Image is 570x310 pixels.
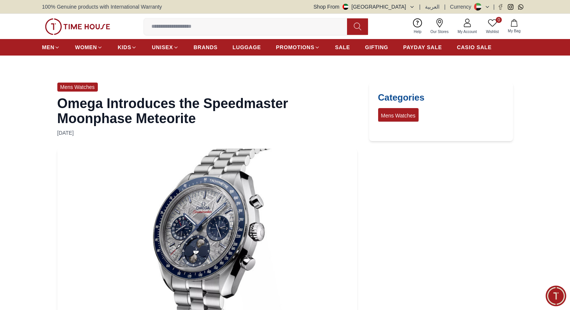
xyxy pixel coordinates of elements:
span: My Bag [505,28,524,34]
span: | [444,3,446,11]
a: GIFTING [365,41,388,54]
a: Mens Watches [57,84,98,90]
span: Wishlist [483,29,502,35]
span: GIFTING [365,44,388,51]
h1: Omega Introduces the Speedmaster Moonphase Meteorite [57,96,357,126]
span: SALE [335,44,350,51]
span: | [419,3,421,11]
a: Help [409,17,426,36]
a: KIDS [118,41,137,54]
a: LUGGAGE [233,41,261,54]
span: PAYDAY SALE [403,44,442,51]
span: Help [411,29,425,35]
button: My Bag [503,18,525,35]
a: Instagram [508,4,513,10]
a: Mens Watches [378,108,419,122]
a: MEN [42,41,60,54]
a: Whatsapp [518,4,524,10]
span: WOMEN [75,44,97,51]
p: [DATE] [57,129,357,137]
button: العربية [425,3,440,11]
span: LUGGAGE [233,44,261,51]
span: Mens Watches [57,83,98,92]
h3: Categories [378,92,504,104]
div: Currency [450,3,474,11]
a: PAYDAY SALE [403,41,442,54]
a: Our Stores [426,17,453,36]
span: 0 [496,17,502,23]
span: Our Stores [428,29,452,35]
a: UNISEX [152,41,178,54]
span: UNISEX [152,44,173,51]
span: BRANDS [194,44,218,51]
a: CASIO SALE [457,41,492,54]
a: PROMOTIONS [276,41,320,54]
img: United Arab Emirates [343,4,349,10]
a: WOMEN [75,41,103,54]
img: ... [45,18,110,35]
a: Facebook [498,4,503,10]
span: KIDS [118,44,131,51]
a: BRANDS [194,41,218,54]
span: | [493,3,495,11]
span: CASIO SALE [457,44,492,51]
span: My Account [455,29,480,35]
button: Shop From[GEOGRAPHIC_DATA] [314,3,415,11]
span: 100% Genuine products with International Warranty [42,3,162,11]
span: PROMOTIONS [276,44,314,51]
a: SALE [335,41,350,54]
span: MEN [42,44,54,51]
a: 0Wishlist [482,17,503,36]
div: Chat Widget [546,286,566,306]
